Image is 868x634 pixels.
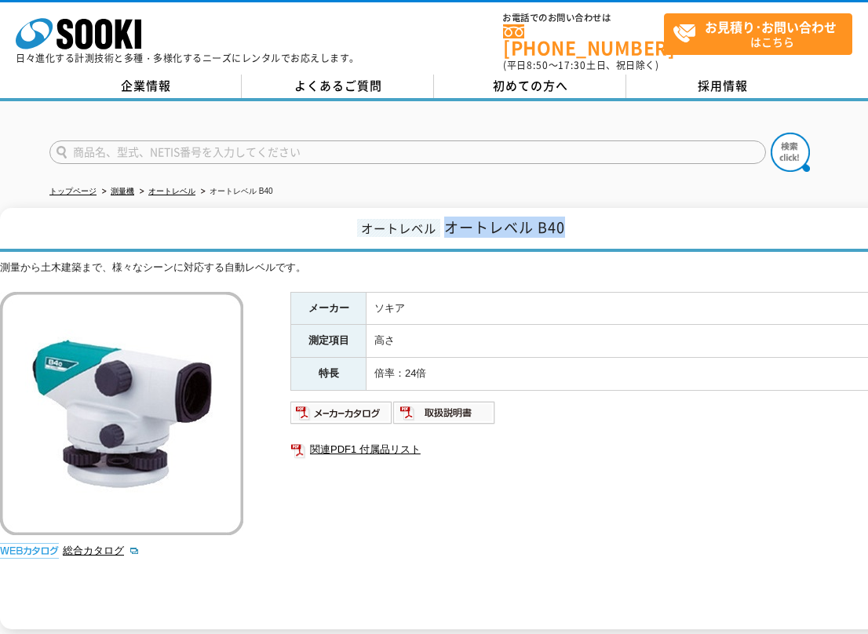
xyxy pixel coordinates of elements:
a: 総合カタログ [63,545,140,556]
a: トップページ [49,187,97,195]
a: 取扱説明書 [393,410,496,422]
span: 初めての方へ [493,77,568,94]
span: (平日 ～ 土日、祝日除く) [503,58,658,72]
img: 取扱説明書 [393,400,496,425]
span: オートレベル B40 [444,217,565,238]
th: 測定項目 [291,325,367,358]
th: 特長 [291,358,367,391]
a: 測量機 [111,187,134,195]
img: メーカーカタログ [290,400,393,425]
span: お電話でのお問い合わせは [503,13,664,23]
a: オートレベル [148,187,195,195]
span: はこちら [673,14,852,53]
a: メーカーカタログ [290,410,393,422]
a: [PHONE_NUMBER] [503,24,664,56]
a: 企業情報 [49,75,242,98]
span: オートレベル [357,219,440,237]
input: 商品名、型式、NETIS番号を入力してください [49,140,766,164]
a: 初めての方へ [434,75,626,98]
a: 採用情報 [626,75,819,98]
span: 8:50 [527,58,549,72]
a: お見積り･お問い合わせはこちら [664,13,852,55]
a: よくあるご質問 [242,75,434,98]
strong: お見積り･お問い合わせ [705,17,837,36]
th: メーカー [291,292,367,325]
img: btn_search.png [771,133,810,172]
span: 17:30 [558,58,586,72]
li: オートレベル B40 [198,184,273,200]
p: 日々進化する計測技術と多種・多様化するニーズにレンタルでお応えします。 [16,53,359,63]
